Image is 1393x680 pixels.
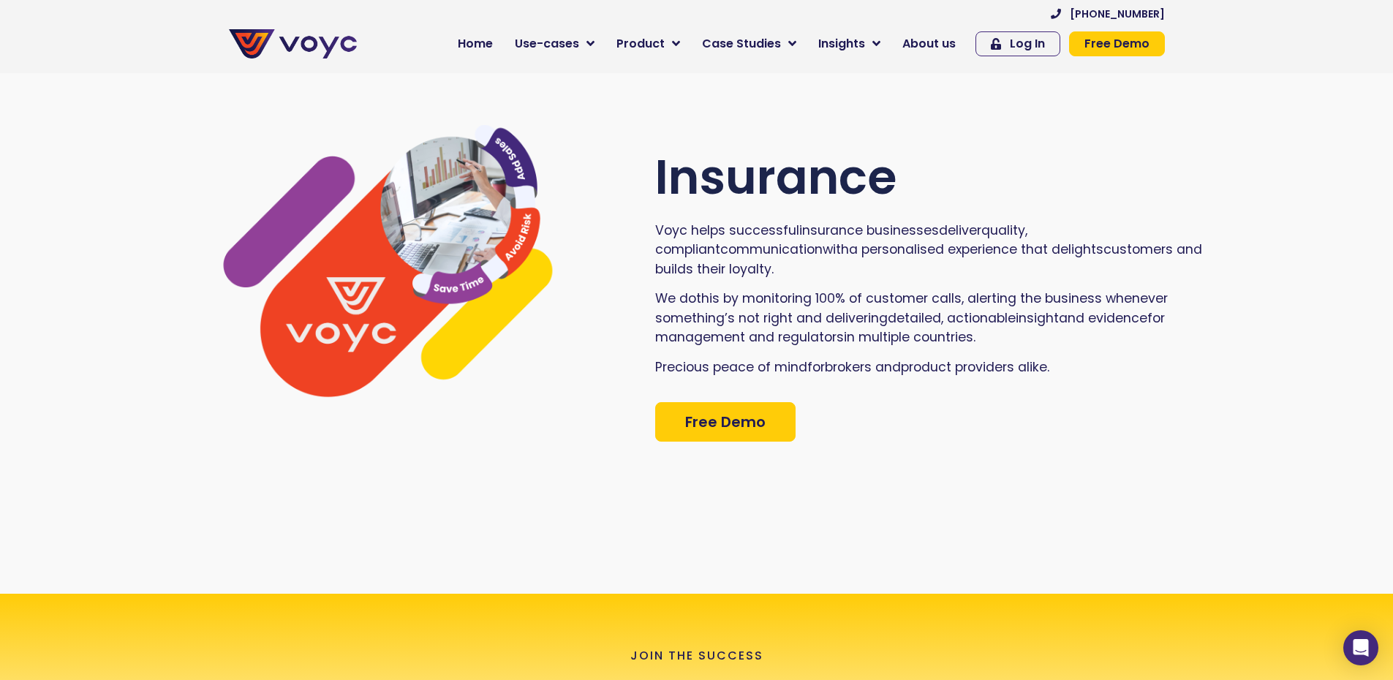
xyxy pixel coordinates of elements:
span: for [807,358,825,376]
span: s [837,328,844,346]
span: Log In [1010,38,1045,50]
span: brokers and [825,358,901,376]
span: recious peace of mind [662,358,807,376]
span: Free Demo [1084,38,1149,50]
span: Insights [818,35,865,53]
span: . [771,260,774,278]
a: Free Demo [1069,31,1165,56]
span: that delights [1021,241,1103,258]
a: About us [891,29,967,58]
span: product provider [901,358,1007,376]
a: Use-cases [504,29,605,58]
a: Product [605,29,691,58]
div: Open Intercom Messenger [1343,630,1378,665]
span: a personalised experience [849,241,1017,258]
span: s, alerting the business whenever something’s not right and deliv [655,290,1168,326]
span: Case Studies [702,35,781,53]
span: all [940,290,954,307]
span: insight [1016,309,1059,327]
a: Insights [807,29,891,58]
a: Home [447,29,504,58]
span: in multiple countries. [844,328,975,346]
img: voyc-full-logo [229,29,357,58]
span: deliver [939,222,981,239]
span: We do [655,290,696,307]
span: Use-cases [515,35,579,53]
span: es [924,222,939,239]
span: [PHONE_NUMBER] [1070,9,1165,19]
span: quality [981,222,1025,239]
span: Free Demo [685,415,766,429]
span: this by monitoring 100% of customer c [696,290,940,307]
h2: Insurance [655,149,1217,206]
span: Home [458,35,493,53]
span: customer [1103,241,1166,258]
span: communication [720,241,823,258]
span: Product [616,35,665,53]
span: insurance business [799,222,924,239]
span: detailed, actionable [888,309,1016,327]
span: Voyc helps successful [655,222,799,239]
span: s alike. [1007,358,1049,376]
span: About us [902,35,956,53]
span: P [655,358,662,376]
a: Case Studies [691,29,807,58]
span: and evidence [1059,309,1147,327]
p: join the success [630,649,763,662]
span: with [823,241,849,258]
a: [PHONE_NUMBER] [1051,9,1165,19]
span: ering [856,309,888,327]
a: Log In [975,31,1060,56]
a: Free Demo [655,402,796,442]
span: s and builds their loyalty [655,241,1202,277]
